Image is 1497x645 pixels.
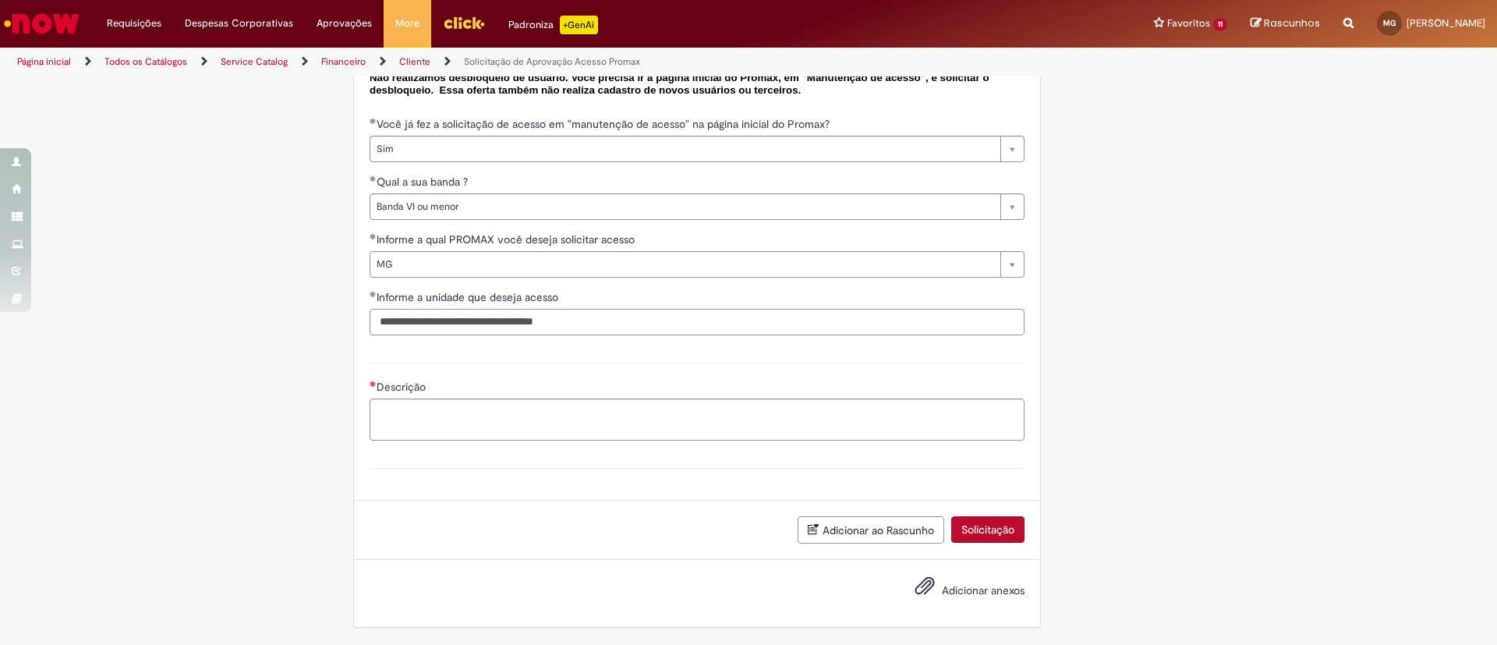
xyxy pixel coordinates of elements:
a: Todos os Catálogos [104,55,187,68]
span: [PERSON_NAME] [1407,16,1485,30]
span: Adicionar anexos [942,583,1025,597]
textarea: Descrição [370,399,1025,441]
span: Obrigatório Preenchido [370,118,377,124]
a: Rascunhos [1251,16,1320,31]
span: Obrigatório Preenchido [370,291,377,297]
span: More [395,16,419,31]
span: Banda VI ou menor [377,194,993,219]
span: Descrição [377,380,429,394]
a: Página inicial [17,55,71,68]
ul: Trilhas de página [12,48,986,76]
span: MG [377,252,993,277]
span: Obrigatório Preenchido [370,175,377,182]
span: Obrigatório Preenchido [370,233,377,239]
p: +GenAi [560,16,598,34]
span: Rascunhos [1264,16,1320,30]
span: Informe a qual PROMAX você deseja solicitar acesso [377,232,638,246]
span: 11 [1213,18,1227,31]
span: Qual a sua banda ? [377,175,471,189]
span: Informe a unidade que deseja acesso [377,290,561,304]
span: Sim [377,136,993,161]
span: Favoritos [1167,16,1210,31]
button: Adicionar ao Rascunho [798,516,944,544]
div: Padroniza [508,16,598,34]
a: Financeiro [321,55,366,68]
span: MG [1383,18,1396,28]
span: Requisições [107,16,161,31]
span: Você já fez a solicitação de acesso em "manutenção de acesso" na página inicial do Promax? [377,117,833,131]
button: Solicitação [951,516,1025,543]
a: Service Catalog [221,55,288,68]
a: Solicitação de Aprovação Acesso Promax [464,55,640,68]
span: Não realizamos desbloqueio de usuário. Você precisa ir à página inicial do Promax, em "Manutenção... [370,72,989,96]
span: Necessários [370,381,377,387]
a: Cliente [399,55,430,68]
button: Adicionar anexos [911,572,939,608]
span: Despesas Corporativas [185,16,293,31]
input: Informe a unidade que deseja acesso [370,309,1025,335]
img: ServiceNow [2,8,82,39]
img: click_logo_yellow_360x200.png [443,11,485,34]
span: Aprovações [317,16,372,31]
